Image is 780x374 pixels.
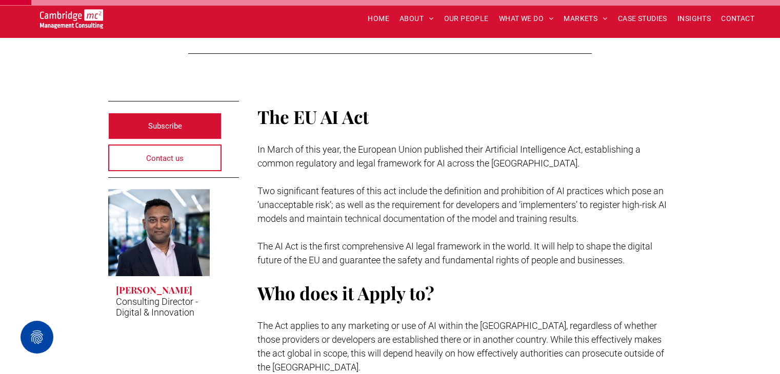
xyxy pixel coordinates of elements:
[116,296,203,318] p: Consulting Director - Digital & Innovation
[257,320,664,372] span: The Act applies to any marketing or use of AI within the [GEOGRAPHIC_DATA], regardless of whether...
[257,281,434,305] span: Who does it Apply to?
[558,11,612,27] a: MARKETS
[438,11,493,27] a: OUR PEOPLE
[394,11,439,27] a: ABOUT
[613,11,672,27] a: CASE STUDIES
[108,144,222,171] a: Contact us
[148,113,182,139] span: Subscribe
[257,241,652,265] span: The AI Act is the first comprehensive AI legal framework in the world. It will help to shape the ...
[672,11,716,27] a: INSIGHTS
[40,9,103,29] img: Go to Homepage
[716,11,759,27] a: CONTACT
[257,105,369,129] span: The EU AI Act
[257,185,667,224] span: Two significant features of this act include the definition and prohibition of AI practices which...
[363,11,394,27] a: HOME
[108,189,210,276] a: Rachi Weerasinghe
[40,11,103,22] a: Your Business Transformed | Cambridge Management Consulting
[116,284,192,296] h3: [PERSON_NAME]
[494,11,559,27] a: WHAT WE DO
[257,144,641,169] span: In March of this year, the European Union published their Artificial Intelligence Act, establishi...
[146,146,184,171] span: Contact us
[108,113,222,139] a: Subscribe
